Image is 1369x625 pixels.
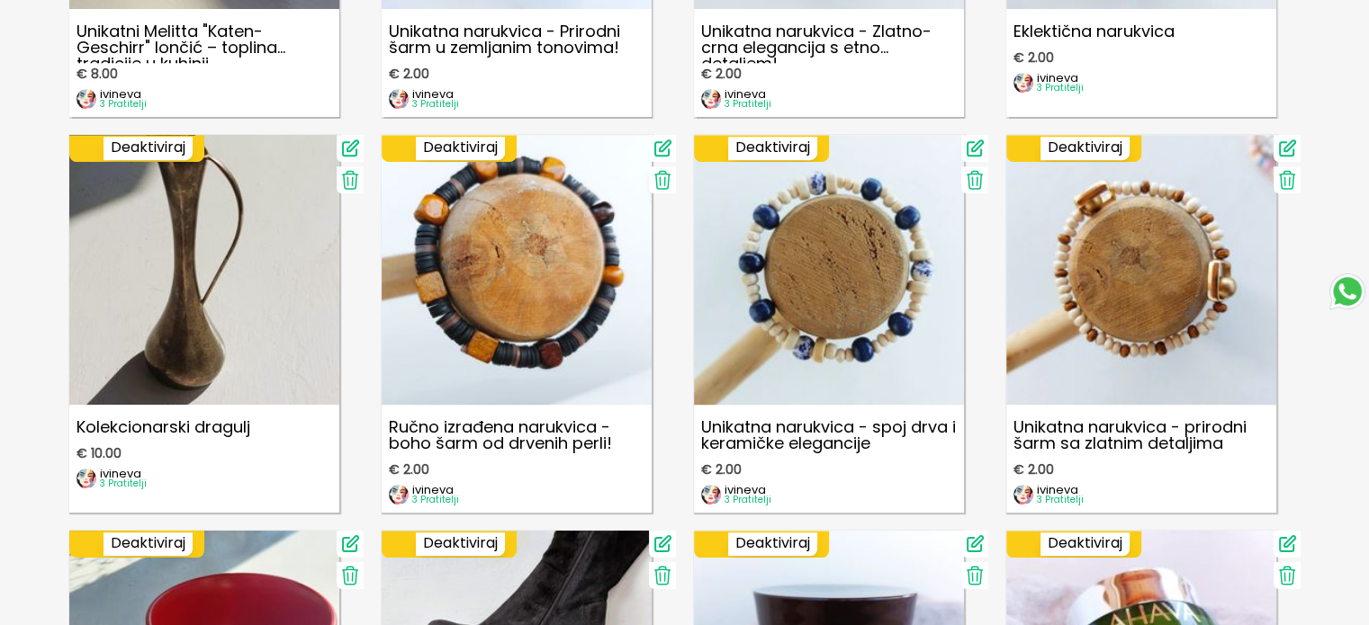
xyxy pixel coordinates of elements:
[69,135,339,513] a: Kolekcionarski draguljKolekcionarski dragulj€ 10.00imageivineva3 Pratitelji
[382,412,652,459] p: Ručno izrađena narukvica - boho šarm od drvenih perli!
[69,412,339,442] p: Kolekcionarski dragulj
[389,89,409,109] img: image
[412,100,459,109] p: 3 Pratitelji
[1013,50,1054,65] span: € 2.00
[1037,484,1084,496] p: ivineva
[412,88,459,100] p: ivineva
[100,100,147,109] p: 3 Pratitelji
[1006,412,1276,459] p: Unikatna narukvica - prirodni šarm sa zlatnim detaljima
[725,100,771,109] p: 3 Pratitelji
[701,89,721,109] img: image
[389,485,409,504] img: image
[100,88,147,100] p: ivineva
[1037,84,1084,93] p: 3 Pratitelji
[694,16,964,63] p: Unikatna narukvica - Zlatno-crna elegancija s etno detaljem!
[701,485,721,504] img: image
[701,67,742,81] span: € 2.00
[382,135,652,405] img: Ručno izrađena narukvica - boho šarm od drvenih perli!
[412,484,459,496] p: ivineva
[1013,485,1033,504] img: image
[69,16,339,63] p: Unikatni Melitta "Katen-Geschirr" lončić – toplina tradicije u kuhinji
[77,446,122,460] span: € 10.00
[382,16,652,63] p: Unikatna narukvica - Prirodni šarm u zemljanim tonovima!
[725,484,771,496] p: ivineva
[1037,496,1084,504] p: 3 Pratitelji
[1013,462,1054,477] span: € 2.00
[412,496,459,504] p: 3 Pratitelji
[1037,72,1084,84] p: ivineva
[694,135,964,405] img: Unikatna narukvica - spoj drva i keramičke elegancije
[694,412,964,459] p: Unikatna narukvica - spoj drva i keramičke elegancije
[77,89,96,109] img: image
[1013,73,1033,93] img: image
[701,462,742,477] span: € 2.00
[77,67,118,81] span: € 8.00
[1006,16,1276,47] p: Eklektična narukvica
[100,468,147,479] p: ivineva
[382,135,652,513] a: Ručno izrađena narukvica - boho šarm od drvenih perli!Ručno izrađena narukvica - boho šarm od drv...
[725,496,771,504] p: 3 Pratitelji
[100,479,147,488] p: 3 Pratitelji
[1006,135,1276,405] img: Unikatna narukvica - prirodni šarm sa zlatnim detaljima
[389,462,429,477] span: € 2.00
[725,88,771,100] p: ivineva
[389,67,429,81] span: € 2.00
[694,135,964,513] a: Unikatna narukvica - spoj drva i keramičke elegancijeUnikatna narukvica - spoj drva i keramičke e...
[77,469,96,488] img: image
[1006,135,1276,513] a: Unikatna narukvica - prirodni šarm sa zlatnim detaljimaUnikatna narukvica - prirodni šarm sa zlat...
[69,135,339,405] img: Kolekcionarski dragulj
